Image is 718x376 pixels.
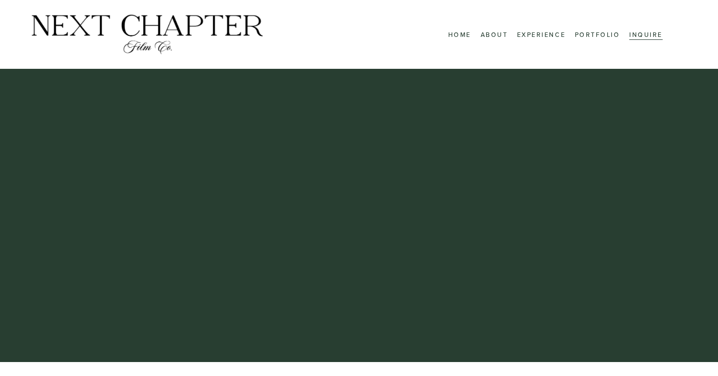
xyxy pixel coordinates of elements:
[677,28,689,40] a: Instagram
[575,28,620,40] a: Portfolio
[629,28,663,40] a: Inquire
[481,28,508,40] a: About
[29,13,266,56] img: Next Chapter Film Co.
[448,28,471,40] a: Home
[517,28,565,40] a: Experience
